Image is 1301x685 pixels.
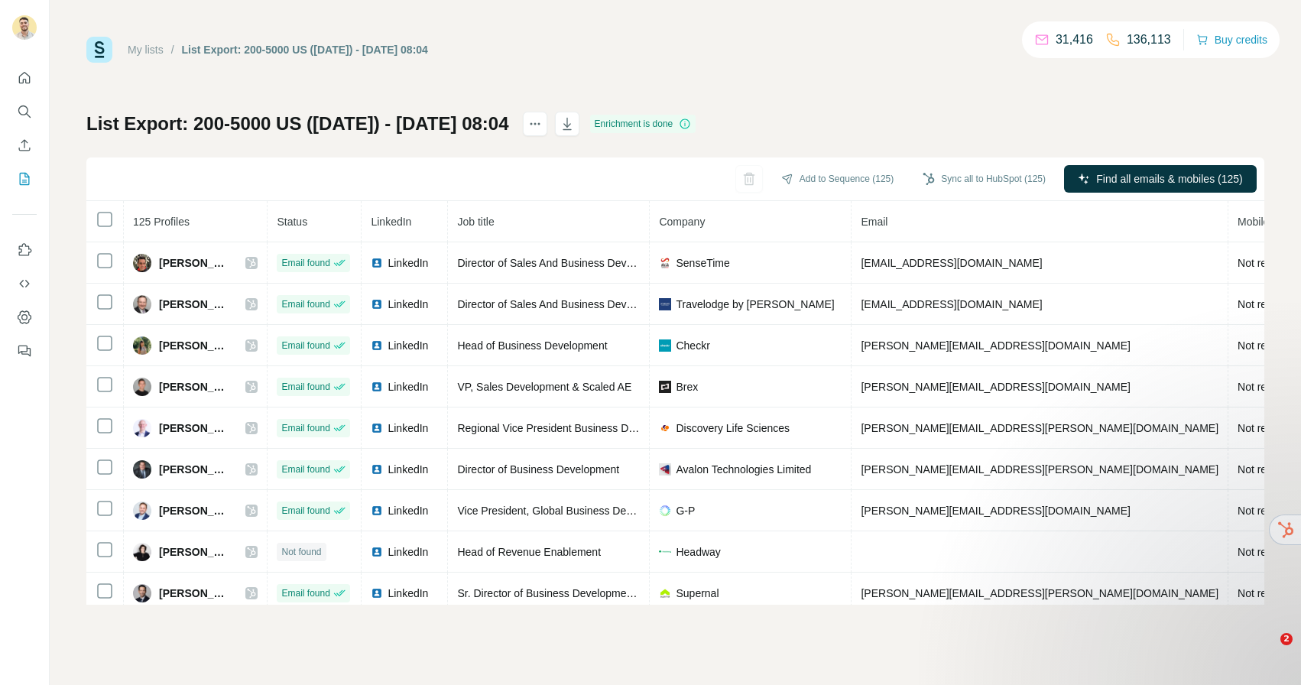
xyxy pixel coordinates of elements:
[659,257,671,269] img: company-logo
[861,463,1218,476] span: [PERSON_NAME][EMAIL_ADDRESS][PERSON_NAME][DOMAIN_NAME]
[281,297,329,311] span: Email found
[912,167,1056,190] button: Sync all to HubSpot (125)
[371,422,383,434] img: LinkedIn logo
[281,380,329,394] span: Email found
[676,420,790,436] span: Discovery Life Sciences
[861,587,1218,599] span: [PERSON_NAME][EMAIL_ADDRESS][PERSON_NAME][DOMAIN_NAME]
[1280,633,1293,645] span: 2
[1196,29,1267,50] button: Buy credits
[371,546,383,558] img: LinkedIn logo
[676,462,811,477] span: Avalon Technologies Limited
[388,297,428,312] span: LinkedIn
[133,502,151,520] img: Avatar
[457,463,619,476] span: Director of Business Development
[659,505,671,517] img: company-logo
[861,422,1218,434] span: [PERSON_NAME][EMAIL_ADDRESS][PERSON_NAME][DOMAIN_NAME]
[457,505,675,517] span: Vice President, Global Business Development
[861,505,1130,517] span: [PERSON_NAME][EMAIL_ADDRESS][DOMAIN_NAME]
[12,236,37,264] button: Use Surfe on LinkedIn
[159,338,230,353] span: [PERSON_NAME]
[457,546,601,558] span: Head of Revenue Enablement
[86,112,509,136] h1: List Export: 200-5000 US ([DATE]) - [DATE] 08:04
[133,254,151,272] img: Avatar
[281,586,329,600] span: Email found
[133,419,151,437] img: Avatar
[1064,165,1257,193] button: Find all emails & mobiles (125)
[159,420,230,436] span: [PERSON_NAME]
[676,338,709,353] span: Checkr
[523,112,547,136] button: actions
[371,298,383,310] img: LinkedIn logo
[133,336,151,355] img: Avatar
[861,216,887,228] span: Email
[128,44,164,56] a: My lists
[861,381,1130,393] span: [PERSON_NAME][EMAIL_ADDRESS][DOMAIN_NAME]
[861,339,1130,352] span: [PERSON_NAME][EMAIL_ADDRESS][DOMAIN_NAME]
[159,379,230,394] span: [PERSON_NAME]
[457,381,631,393] span: VP, Sales Development & Scaled AE
[281,339,329,352] span: Email found
[676,544,720,560] span: Headway
[159,297,230,312] span: [PERSON_NAME]
[388,586,428,601] span: LinkedIn
[86,37,112,63] img: Surfe Logo
[861,257,1042,269] span: [EMAIL_ADDRESS][DOMAIN_NAME]
[371,587,383,599] img: LinkedIn logo
[676,379,698,394] span: Brex
[1238,216,1269,228] span: Mobile
[133,543,151,561] img: Avatar
[281,421,329,435] span: Email found
[371,505,383,517] img: LinkedIn logo
[133,216,190,228] span: 125 Profiles
[12,165,37,193] button: My lists
[159,462,230,477] span: [PERSON_NAME]
[388,420,428,436] span: LinkedIn
[281,545,321,559] span: Not found
[159,544,230,560] span: [PERSON_NAME]
[159,586,230,601] span: [PERSON_NAME]
[1056,31,1093,49] p: 31,416
[159,255,230,271] span: [PERSON_NAME]
[12,304,37,331] button: Dashboard
[659,463,671,476] img: company-logo
[1127,31,1171,49] p: 136,113
[659,587,671,599] img: company-logo
[281,463,329,476] span: Email found
[371,381,383,393] img: LinkedIn logo
[371,339,383,352] img: LinkedIn logo
[457,339,607,352] span: Head of Business Development
[133,584,151,602] img: Avatar
[133,378,151,396] img: Avatar
[457,257,670,269] span: Director of Sales And Business Development
[371,257,383,269] img: LinkedIn logo
[1096,171,1242,187] span: Find all emails & mobiles (125)
[676,255,729,271] span: SenseTime
[676,586,719,601] span: Supernal
[12,15,37,40] img: Avatar
[12,270,37,297] button: Use Surfe API
[171,42,174,57] li: /
[659,381,671,393] img: company-logo
[12,64,37,92] button: Quick start
[371,463,383,476] img: LinkedIn logo
[12,337,37,365] button: Feedback
[659,216,705,228] span: Company
[771,167,904,190] button: Add to Sequence (125)
[676,503,695,518] span: G-P
[281,256,329,270] span: Email found
[12,98,37,125] button: Search
[1249,633,1286,670] iframe: Intercom live chat
[12,131,37,159] button: Enrich CSV
[388,462,428,477] span: LinkedIn
[133,295,151,313] img: Avatar
[388,544,428,560] span: LinkedIn
[182,42,428,57] div: List Export: 200-5000 US ([DATE]) - [DATE] 08:04
[676,297,834,312] span: Travelodge by [PERSON_NAME]
[133,460,151,479] img: Avatar
[388,255,428,271] span: LinkedIn
[659,422,671,434] img: company-logo
[590,115,696,133] div: Enrichment is done
[371,216,411,228] span: LinkedIn
[659,339,671,352] img: company-logo
[457,422,683,434] span: Regional Vice President Business Development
